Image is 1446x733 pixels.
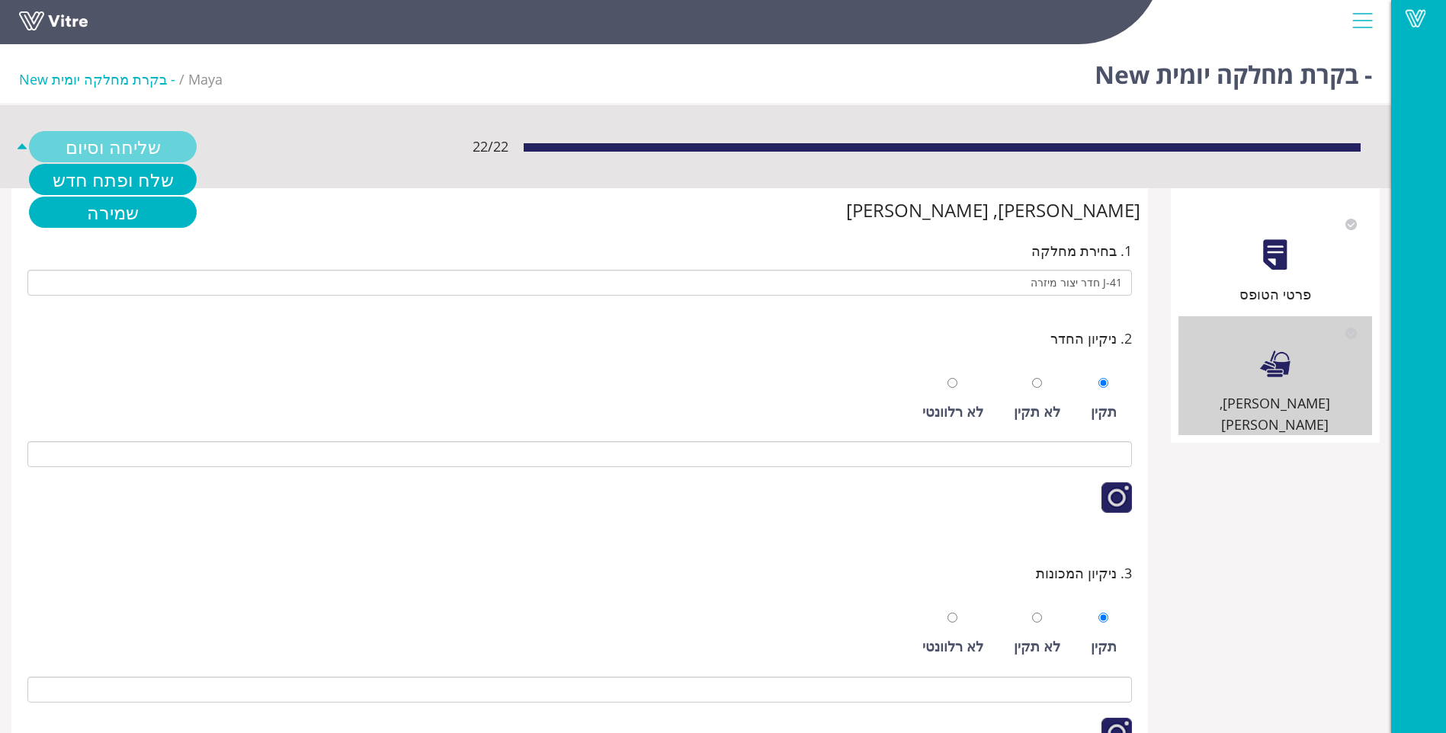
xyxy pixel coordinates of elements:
div: לא תקין [1014,635,1060,657]
a: שליחה וסיום [29,131,197,162]
div: תקין [1091,635,1117,657]
div: לא רלוונטי [922,401,983,422]
div: תקין [1091,401,1117,422]
h1: - בקרת מחלקה יומית New [1095,38,1372,103]
div: לא תקין [1014,401,1060,422]
li: - בקרת מחלקה יומית New [19,69,188,90]
span: 1. בחירת מחלקה [1031,240,1132,261]
span: caret-up [15,131,29,162]
div: לא רלוונטי [922,635,983,657]
div: [PERSON_NAME], [PERSON_NAME] [19,196,1140,225]
div: פרטי הטופס [1178,283,1372,305]
span: 3. ניקיון המכונות [1036,562,1132,584]
span: 2. ניקיון החדר [1050,328,1132,349]
a: שלח ופתח חדש [29,164,197,195]
div: [PERSON_NAME], [PERSON_NAME] [1178,392,1372,436]
span: 22 / 22 [473,136,508,157]
a: שמירה [29,197,197,228]
span: 246 [188,70,223,88]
